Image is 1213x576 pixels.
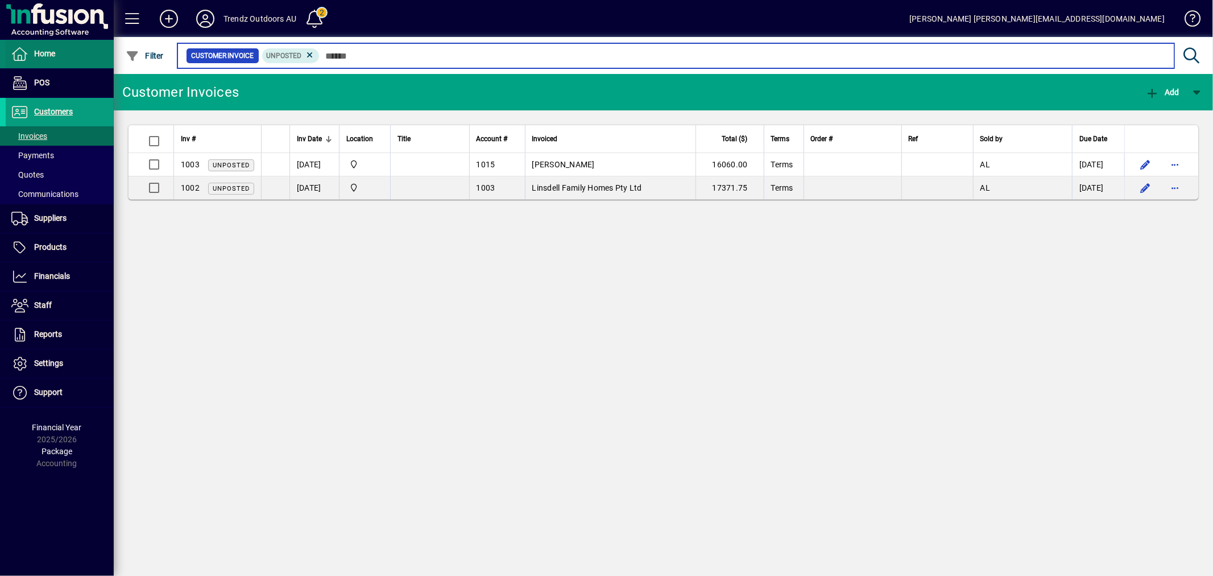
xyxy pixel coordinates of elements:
span: Financial Year [32,423,82,432]
a: Settings [6,349,114,378]
span: Terms [771,160,793,169]
button: Edit [1136,179,1154,197]
div: Order # [811,133,895,145]
span: Sold by [980,133,1003,145]
span: Settings [34,359,63,368]
a: Suppliers [6,204,114,233]
span: Unposted [213,185,250,192]
button: Filter [123,46,167,66]
span: Financials [34,271,70,281]
a: Invoices [6,126,114,146]
div: Invoiced [532,133,689,145]
span: AL [980,183,991,192]
button: More options [1166,155,1184,174]
span: Products [34,242,67,252]
span: Home [34,49,55,58]
span: Suppliers [34,213,67,223]
span: Customers [34,107,73,116]
td: [DATE] [1072,153,1124,176]
a: Reports [6,320,114,349]
span: Central [346,182,383,194]
a: Financials [6,262,114,291]
span: Due Date [1079,133,1107,145]
a: Home [6,40,114,68]
div: Due Date [1079,133,1117,145]
span: Inv Date [297,133,322,145]
button: More options [1166,179,1184,197]
span: 1003 [477,183,495,192]
span: Payments [11,151,54,160]
span: Terms [771,183,793,192]
span: [PERSON_NAME] [532,160,595,169]
div: Inv Date [297,133,332,145]
td: [DATE] [289,153,339,176]
td: 16060.00 [695,153,764,176]
div: Trendz Outdoors AU [223,10,296,28]
td: [DATE] [1072,176,1124,199]
a: Communications [6,184,114,204]
button: Add [151,9,187,29]
td: [DATE] [289,176,339,199]
span: Account # [477,133,508,145]
a: Products [6,233,114,262]
span: Customer Invoice [191,50,254,61]
a: Quotes [6,165,114,184]
span: Quotes [11,170,44,179]
span: AL [980,160,991,169]
span: Linsdell Family Homes Pty Ltd [532,183,642,192]
span: Add [1145,88,1179,97]
span: Unposted [267,52,302,60]
span: Location [346,133,373,145]
span: Invoices [11,131,47,141]
span: Title [398,133,411,145]
a: Payments [6,146,114,165]
mat-chip: Customer Invoice Status: Unposted [262,48,320,63]
div: Title [398,133,462,145]
a: Staff [6,291,114,320]
a: POS [6,69,114,97]
button: Add [1142,82,1182,102]
div: Location [346,133,383,145]
span: Support [34,388,63,397]
span: Package [42,447,72,456]
span: Communications [11,190,78,199]
div: Account # [477,133,518,145]
a: Support [6,378,114,407]
span: Ref [909,133,918,145]
button: Profile [187,9,223,29]
span: 1002 [181,183,200,192]
span: Inv # [181,133,196,145]
span: Staff [34,301,52,310]
span: Reports [34,330,62,339]
div: Customer Invoices [122,83,239,101]
span: Terms [771,133,790,145]
a: Knowledge Base [1176,2,1199,39]
div: [PERSON_NAME] [PERSON_NAME][EMAIL_ADDRESS][DOMAIN_NAME] [909,10,1165,28]
span: Filter [126,51,164,60]
button: Edit [1136,155,1154,174]
td: 17371.75 [695,176,764,199]
div: Inv # [181,133,254,145]
span: Invoiced [532,133,558,145]
span: POS [34,78,49,87]
span: Unposted [213,162,250,169]
div: Ref [909,133,966,145]
span: Central [346,158,383,171]
span: 1015 [477,160,495,169]
span: 1003 [181,160,200,169]
div: Total ($) [703,133,758,145]
span: Total ($) [722,133,748,145]
div: Sold by [980,133,1065,145]
span: Order # [811,133,833,145]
